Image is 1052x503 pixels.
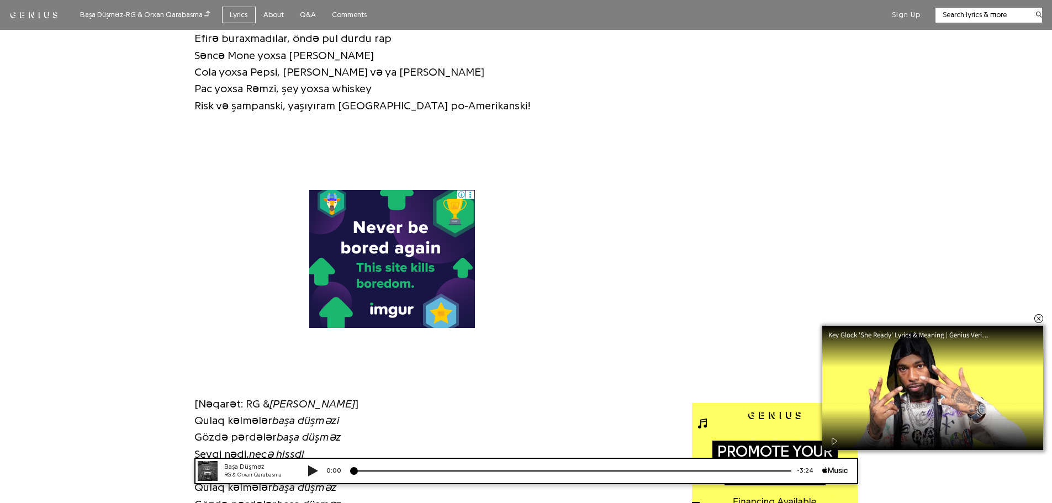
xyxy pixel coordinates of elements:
i: başa düşməzi [272,415,340,426]
button: Sign Up [892,10,921,20]
a: Lyrics [222,7,256,24]
div: Başa Düşməz - RG & Orxan Qarabasma [80,9,210,21]
iframe: Advertisement [309,190,475,328]
div: -3:24 [606,8,637,18]
div: Key Glock 'She Ready' Lyrics & Meaning | Genius Verified [828,331,1000,338]
i: başa düşməz [277,431,341,443]
input: Search lyrics & more [935,9,1029,20]
i: [PERSON_NAME] [269,398,355,410]
a: About [256,7,292,24]
i: necə hissdi [249,448,304,460]
a: Comments [324,7,375,24]
a: Q&A [292,7,324,24]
